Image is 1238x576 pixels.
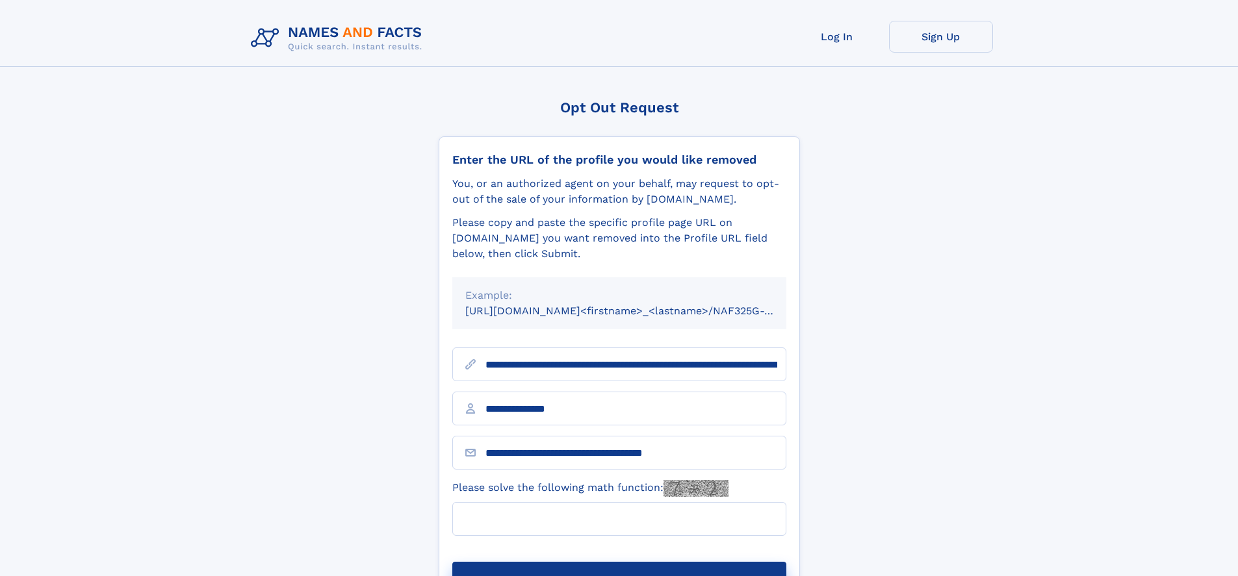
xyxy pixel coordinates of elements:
[452,176,786,207] div: You, or an authorized agent on your behalf, may request to opt-out of the sale of your informatio...
[785,21,889,53] a: Log In
[465,305,811,317] small: [URL][DOMAIN_NAME]<firstname>_<lastname>/NAF325G-xxxxxxxx
[889,21,993,53] a: Sign Up
[465,288,773,303] div: Example:
[452,480,729,497] label: Please solve the following math function:
[452,215,786,262] div: Please copy and paste the specific profile page URL on [DOMAIN_NAME] you want removed into the Pr...
[246,21,433,56] img: Logo Names and Facts
[452,153,786,167] div: Enter the URL of the profile you would like removed
[439,99,800,116] div: Opt Out Request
